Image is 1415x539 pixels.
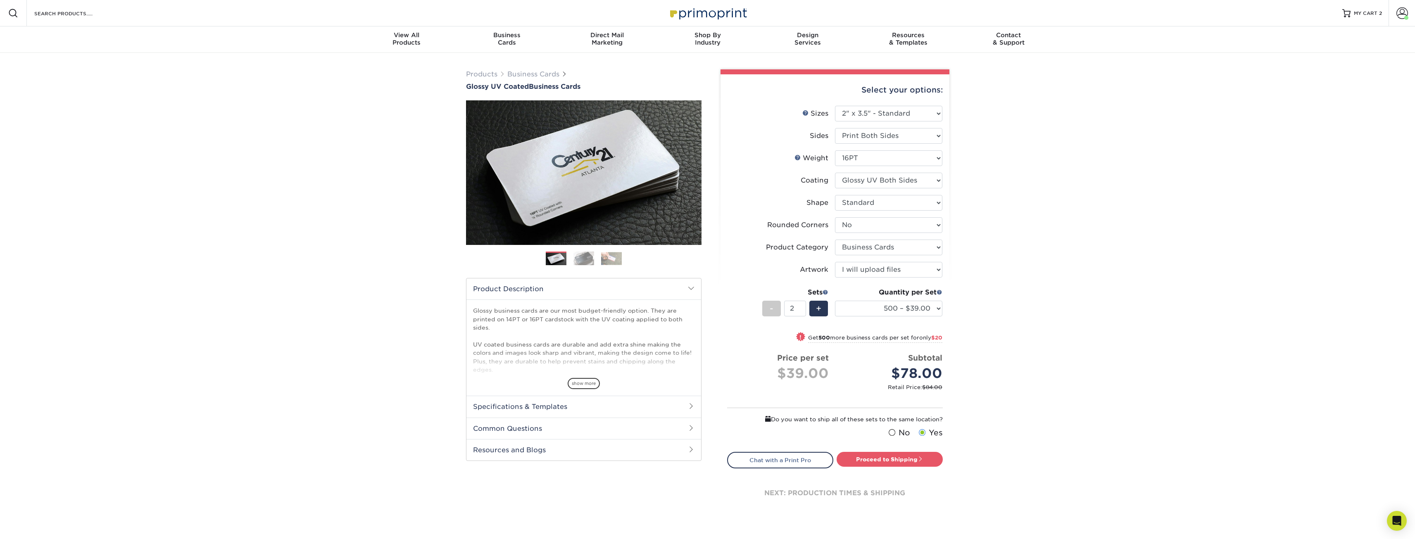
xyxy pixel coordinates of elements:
span: - [770,302,773,315]
iframe: Google Customer Reviews [2,514,70,536]
small: Get more business cards per set for [808,335,942,343]
div: & Support [958,31,1059,46]
a: Glossy UV CoatedBusiness Cards [466,83,702,90]
div: Do you want to ship all of these sets to the same location? [727,415,943,424]
img: Business Cards 02 [573,251,594,266]
span: $84.00 [922,384,942,390]
label: No [887,427,910,439]
a: Shop ByIndustry [657,26,758,53]
span: 2 [1379,10,1382,16]
small: Retail Price: [734,383,942,391]
img: Business Cards 03 [601,252,622,265]
p: Glossy business cards are our most budget-friendly option. They are printed on 14PT or 16PT cards... [473,306,694,416]
span: show more [568,378,600,389]
span: View All [357,31,457,39]
input: SEARCH PRODUCTS..... [33,8,114,18]
img: Primoprint [666,4,749,22]
span: Contact [958,31,1059,39]
div: Cards [457,31,557,46]
div: $78.00 [841,363,942,383]
span: MY CART [1354,10,1377,17]
div: $39.00 [734,363,829,383]
span: Direct Mail [557,31,657,39]
span: Resources [858,31,958,39]
span: Glossy UV Coated [466,83,529,90]
span: Shop By [657,31,758,39]
a: Resources& Templates [858,26,958,53]
strong: Subtotal [908,353,942,362]
span: only [919,335,942,341]
div: Artwork [800,265,828,275]
a: Chat with a Print Pro [727,452,833,468]
div: next: production times & shipping [727,468,943,518]
div: Quantity per Set [835,287,942,297]
div: Products [357,31,457,46]
span: + [816,302,821,315]
a: DesignServices [758,26,858,53]
img: Glossy UV Coated 01 [466,55,702,290]
a: Direct MailMarketing [557,26,657,53]
h1: Business Cards [466,83,702,90]
div: Weight [794,153,828,163]
a: Contact& Support [958,26,1059,53]
span: ! [799,333,801,342]
div: Industry [657,31,758,46]
a: Products [466,70,497,78]
a: BusinessCards [457,26,557,53]
div: Open Intercom Messenger [1387,511,1407,531]
h2: Specifications & Templates [466,396,701,417]
img: Business Cards 01 [546,249,566,269]
strong: Price per set [777,353,829,362]
strong: 500 [818,335,830,341]
div: Marketing [557,31,657,46]
a: View AllProducts [357,26,457,53]
label: Yes [917,427,943,439]
div: Sides [810,131,828,141]
div: Rounded Corners [767,220,828,230]
div: Shape [806,198,828,208]
div: Services [758,31,858,46]
div: Sizes [802,109,828,119]
div: Select your options: [727,74,943,106]
span: Design [758,31,858,39]
span: Business [457,31,557,39]
h2: Product Description [466,278,701,299]
a: Proceed to Shipping [837,452,943,467]
span: $20 [931,335,942,341]
h2: Common Questions [466,418,701,439]
div: Coating [801,176,828,185]
h2: Resources and Blogs [466,439,701,461]
div: Sets [762,287,828,297]
div: Product Category [766,242,828,252]
a: Business Cards [507,70,559,78]
div: & Templates [858,31,958,46]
